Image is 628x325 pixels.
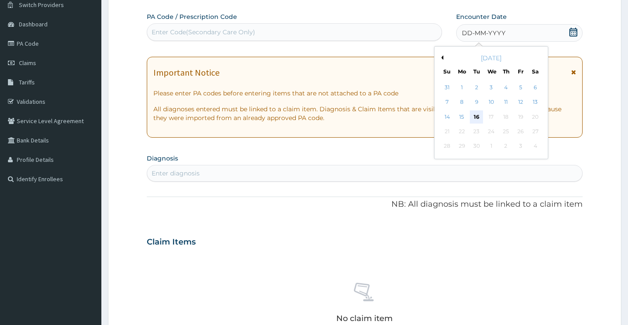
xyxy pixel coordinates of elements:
[499,125,513,138] div: Not available Thursday, September 25th, 2025
[455,81,468,94] div: Choose Monday, September 1st, 2025
[147,199,583,210] p: NB: All diagnosis must be linked to a claim item
[438,54,544,62] div: [DATE]
[153,105,576,122] p: All diagnoses entered must be linked to a claim item. Diagnosis & Claim Items that are visible bu...
[458,68,465,75] div: Mo
[499,81,513,94] div: Choose Thursday, September 4th, 2025
[484,96,498,109] div: Choose Wednesday, September 10th, 2025
[440,96,453,109] div: Choose Sunday, September 7th, 2025
[528,140,542,153] div: Not available Saturday, October 4th, 2025
[152,169,200,178] div: Enter diagnosis
[19,20,48,28] span: Dashboard
[19,78,35,86] span: Tariffs
[514,96,527,109] div: Choose Friday, September 12th, 2025
[147,154,178,163] label: Diagnosis
[487,68,495,75] div: We
[455,125,468,138] div: Not available Monday, September 22nd, 2025
[455,140,468,153] div: Not available Monday, September 29th, 2025
[484,81,498,94] div: Choose Wednesday, September 3rd, 2025
[19,59,36,67] span: Claims
[440,110,453,124] div: Choose Sunday, September 14th, 2025
[528,110,542,124] div: Not available Saturday, September 20th, 2025
[455,96,468,109] div: Choose Monday, September 8th, 2025
[514,140,527,153] div: Not available Friday, October 3rd, 2025
[499,96,513,109] div: Choose Thursday, September 11th, 2025
[439,55,443,60] button: Previous Month
[484,125,498,138] div: Not available Wednesday, September 24th, 2025
[470,110,483,124] div: Choose Tuesday, September 16th, 2025
[462,29,505,37] span: DD-MM-YYYY
[502,68,509,75] div: Th
[152,28,255,37] div: Enter Code(Secondary Care Only)
[336,314,393,323] p: No claim item
[443,68,450,75] div: Su
[470,125,483,138] div: Not available Tuesday, September 23rd, 2025
[514,81,527,94] div: Choose Friday, September 5th, 2025
[484,110,498,124] div: Not available Wednesday, September 17th, 2025
[528,81,542,94] div: Choose Saturday, September 6th, 2025
[470,140,483,153] div: Not available Tuesday, September 30th, 2025
[514,125,527,138] div: Not available Friday, September 26th, 2025
[147,237,196,247] h3: Claim Items
[517,68,524,75] div: Fr
[472,68,480,75] div: Tu
[440,125,453,138] div: Not available Sunday, September 21st, 2025
[147,12,237,21] label: PA Code / Prescription Code
[153,68,219,77] h1: Important Notice
[528,96,542,109] div: Choose Saturday, September 13th, 2025
[499,110,513,124] div: Not available Thursday, September 18th, 2025
[440,81,453,94] div: Choose Sunday, August 31st, 2025
[528,125,542,138] div: Not available Saturday, September 27th, 2025
[514,110,527,124] div: Not available Friday, September 19th, 2025
[470,81,483,94] div: Choose Tuesday, September 2nd, 2025
[470,96,483,109] div: Choose Tuesday, September 9th, 2025
[531,68,539,75] div: Sa
[484,140,498,153] div: Not available Wednesday, October 1st, 2025
[153,89,576,98] p: Please enter PA codes before entering items that are not attached to a PA code
[440,80,543,154] div: month 2025-09
[455,110,468,124] div: Choose Monday, September 15th, 2025
[499,140,513,153] div: Not available Thursday, October 2nd, 2025
[440,140,453,153] div: Not available Sunday, September 28th, 2025
[19,1,64,9] span: Switch Providers
[456,12,507,21] label: Encounter Date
